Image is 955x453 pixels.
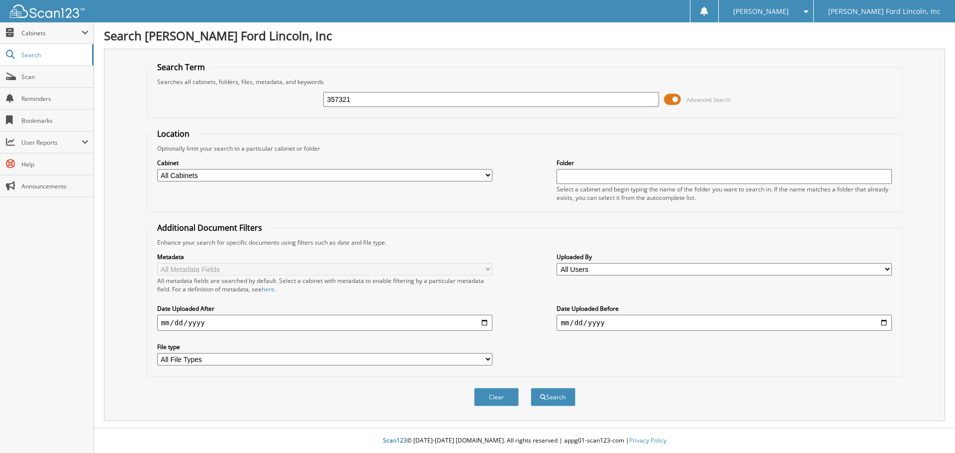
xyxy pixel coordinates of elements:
[104,27,945,44] h1: Search [PERSON_NAME] Ford Lincoln, Inc
[629,436,667,445] a: Privacy Policy
[557,315,892,331] input: end
[152,144,897,153] div: Optionally limit your search to a particular cabinet or folder
[733,8,789,14] span: [PERSON_NAME]
[21,138,82,147] span: User Reports
[157,304,492,313] label: Date Uploaded After
[21,73,89,81] span: Scan
[905,405,955,453] iframe: Chat Widget
[557,304,892,313] label: Date Uploaded Before
[531,388,575,406] button: Search
[21,29,82,37] span: Cabinets
[21,160,89,169] span: Help
[157,253,492,261] label: Metadata
[557,185,892,202] div: Select a cabinet and begin typing the name of the folder you want to search in. If the name match...
[383,436,407,445] span: Scan123
[152,62,210,73] legend: Search Term
[152,222,267,233] legend: Additional Document Filters
[21,94,89,103] span: Reminders
[152,78,897,86] div: Searches all cabinets, folders, files, metadata, and keywords
[10,4,85,18] img: scan123-logo-white.svg
[157,315,492,331] input: start
[262,285,275,293] a: here
[157,159,492,167] label: Cabinet
[557,159,892,167] label: Folder
[94,429,955,453] div: © [DATE]-[DATE] [DOMAIN_NAME]. All rights reserved | appg01-scan123-com |
[474,388,519,406] button: Clear
[152,238,897,247] div: Enhance your search for specific documents using filters such as date and file type.
[152,128,194,139] legend: Location
[21,51,87,59] span: Search
[21,182,89,190] span: Announcements
[557,253,892,261] label: Uploaded By
[157,276,492,293] div: All metadata fields are searched by default. Select a cabinet with metadata to enable filtering b...
[686,96,731,103] span: Advanced Search
[157,343,492,351] label: File type
[21,116,89,125] span: Bookmarks
[828,8,941,14] span: [PERSON_NAME] Ford Lincoln, Inc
